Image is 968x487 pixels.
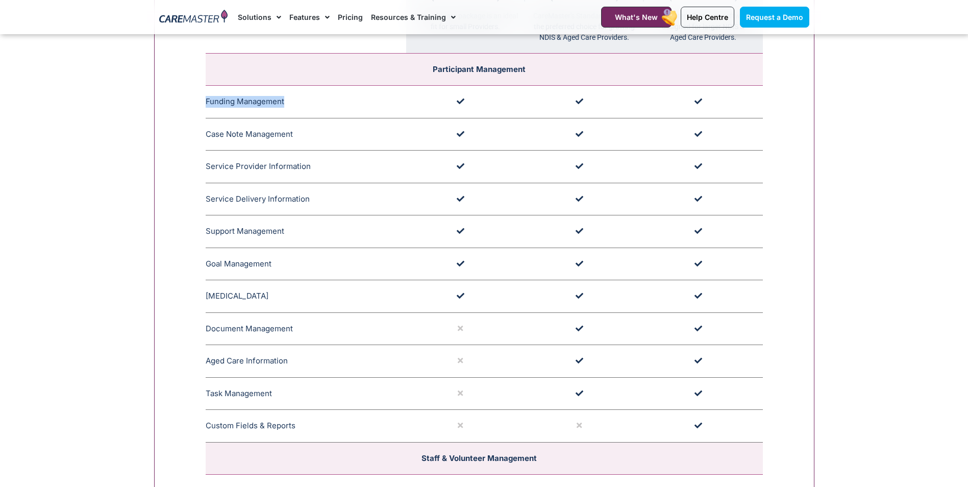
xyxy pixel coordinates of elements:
span: Request a Demo [746,13,803,21]
span: Participant Management [433,64,526,74]
td: Funding Management [206,86,406,118]
a: Request a Demo [740,7,809,28]
td: Service Provider Information [206,151,406,183]
td: Aged Care Information [206,345,406,378]
a: Help Centre [681,7,734,28]
td: Case Note Management [206,118,406,151]
td: Support Management [206,215,406,248]
a: What's New [601,7,672,28]
span: Help Centre [687,13,728,21]
span: Staff & Volunteer Management [421,453,537,463]
span: What's New [615,13,658,21]
td: Goal Management [206,248,406,280]
td: Document Management [206,312,406,345]
td: Service Delivery Information [206,183,406,215]
td: Custom Fields & Reports [206,410,406,443]
img: CareMaster Logo [159,10,228,25]
td: [MEDICAL_DATA] [206,280,406,313]
td: Task Management [206,377,406,410]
